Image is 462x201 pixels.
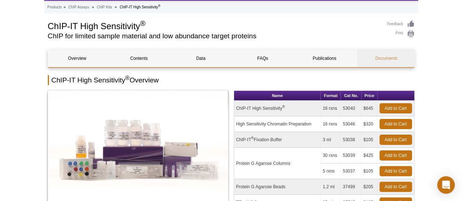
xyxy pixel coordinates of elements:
[362,91,378,101] th: Price
[64,5,66,9] li: »
[234,101,321,116] td: ChIP-IT High Sensitivity
[362,148,378,163] td: $425
[341,116,361,132] td: 53046
[362,116,378,132] td: $320
[48,20,380,31] h1: ChIP-IT High Sensitivity
[341,91,361,101] th: Cat No.
[387,20,415,28] a: Feedback
[48,75,415,85] h2: ChIP-IT High Sensitivity Overview
[140,19,145,27] sup: ®
[47,4,62,11] a: Products
[379,135,412,145] a: Add to Cart
[282,105,285,109] sup: ®
[125,75,130,81] sup: ®
[251,136,253,140] sup: ®
[321,179,341,195] td: 1.2 ml
[234,91,321,101] th: Name
[68,4,89,11] a: ChIP Assays
[234,116,321,132] td: High Sensitivity Chromatin Preparation
[234,148,321,179] td: Protein G Agarose Columns
[341,179,361,195] td: 37499
[362,132,378,148] td: $105
[387,30,415,38] a: Print
[379,182,412,192] a: Add to Cart
[379,103,412,113] a: Add to Cart
[321,132,341,148] td: 3 ml
[115,5,117,9] li: »
[321,163,341,179] td: 5 rxns
[379,150,412,161] a: Add to Cart
[48,50,106,67] a: Overview
[172,50,230,67] a: Data
[295,50,354,67] a: Publications
[120,5,161,9] li: ChIP-IT High Sensitivity
[362,163,378,179] td: $105
[362,179,378,195] td: $205
[234,179,321,195] td: Protein G Agarose Beads
[97,4,112,11] a: ChIP Kits
[234,132,321,148] td: ChIP-IT Fixation Buffer
[321,91,341,101] th: Format
[362,101,378,116] td: $645
[357,50,415,67] a: Documents
[48,33,380,39] h2: ChIP for limited sample material and low abundance target proteins
[92,5,94,9] li: »
[341,101,361,116] td: 53040
[437,176,455,194] div: Open Intercom Messenger
[341,163,361,179] td: 53037
[379,119,412,129] a: Add to Cart
[379,166,412,176] a: Add to Cart
[110,50,168,67] a: Contents
[341,148,361,163] td: 53039
[341,132,361,148] td: 53038
[321,101,341,116] td: 16 rxns
[321,148,341,163] td: 30 rxns
[158,4,160,8] sup: ®
[321,116,341,132] td: 16 rxns
[233,50,291,67] a: FAQs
